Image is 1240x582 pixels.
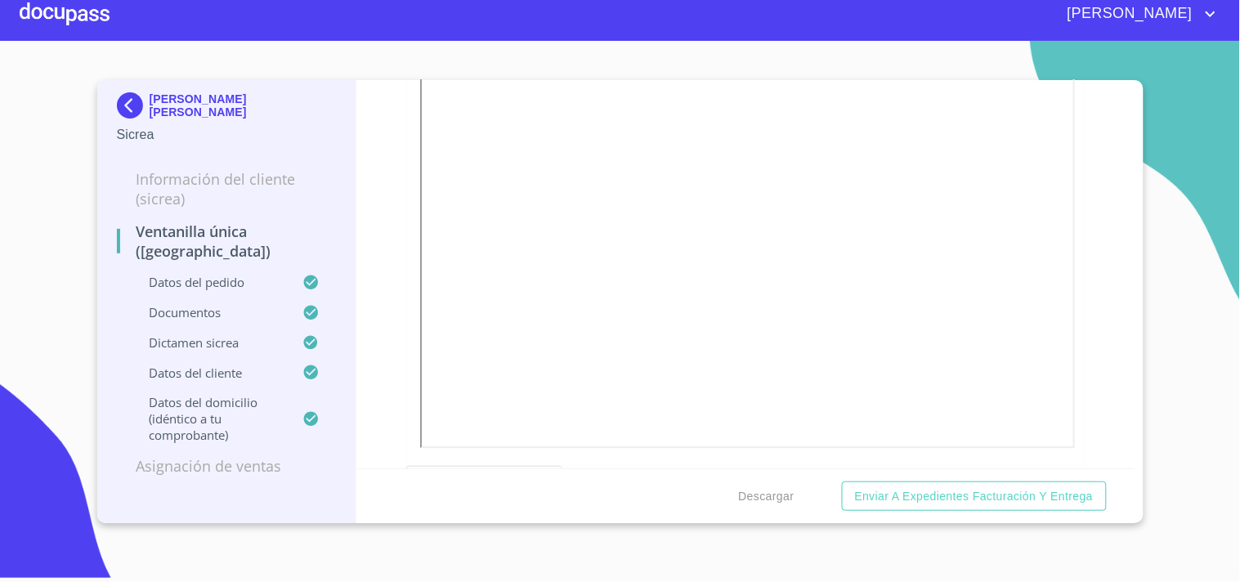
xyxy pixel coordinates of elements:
[117,456,337,476] p: Asignación de Ventas
[732,481,801,512] button: Descargar
[117,92,150,119] img: Docupass spot blue
[117,125,337,145] p: Sicrea
[117,394,303,443] p: Datos del domicilio (idéntico a tu comprobante)
[117,334,303,351] p: Dictamen Sicrea
[117,274,303,290] p: Datos del pedido
[150,92,337,119] p: [PERSON_NAME] [PERSON_NAME]
[117,169,337,208] p: Información del Cliente (Sicrea)
[420,8,1075,448] iframe: Comprobante de Domicilio
[739,486,795,507] span: Descargar
[1055,1,1220,27] button: account of current user
[117,365,303,381] p: Datos del cliente
[855,486,1094,507] span: Enviar a Expedientes Facturación y Entrega
[1055,1,1201,27] span: [PERSON_NAME]
[117,92,337,125] div: [PERSON_NAME] [PERSON_NAME]
[117,304,303,320] p: Documentos
[842,481,1107,512] button: Enviar a Expedientes Facturación y Entrega
[117,222,337,261] p: Ventanilla Única ([GEOGRAPHIC_DATA])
